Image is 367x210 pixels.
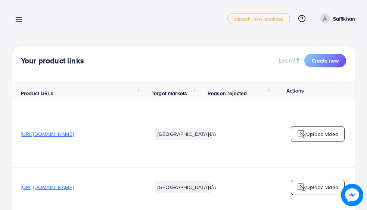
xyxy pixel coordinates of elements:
[304,54,346,67] button: Create new
[208,130,216,138] span: N/A
[21,130,74,138] span: [URL][DOMAIN_NAME]
[279,56,301,65] a: Learn
[21,183,74,191] span: [URL][DOMAIN_NAME]
[21,89,53,97] span: Product URLs
[152,89,187,97] span: Target markets
[306,183,338,192] p: Upload video
[333,14,355,23] p: Saffikhan
[227,13,290,24] a: adreach_new_package
[155,181,212,193] li: [GEOGRAPHIC_DATA]
[21,56,84,66] h4: Your product links
[317,14,355,24] a: Saffikhan
[208,89,247,97] span: Reason rejected
[297,183,306,192] img: logo
[155,128,212,140] li: [GEOGRAPHIC_DATA]
[297,130,306,139] img: logo
[234,16,284,21] span: adreach_new_package
[306,130,338,139] p: Upload video
[286,87,304,94] span: Actions
[208,183,216,191] span: N/A
[341,184,363,206] img: image
[312,57,339,64] span: Create new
